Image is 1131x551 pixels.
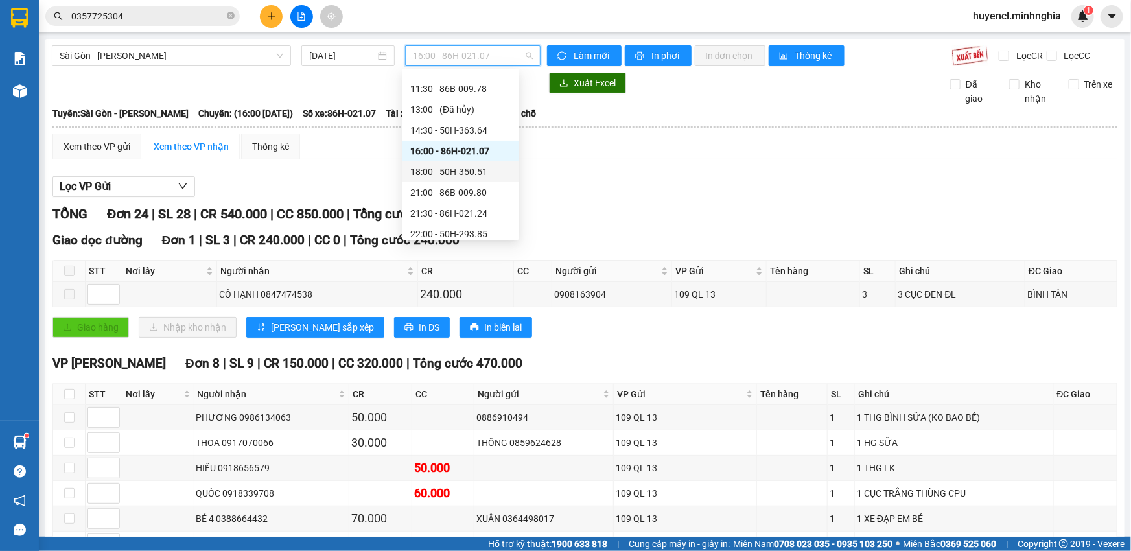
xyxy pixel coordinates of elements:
[896,541,900,546] span: ⚪️
[410,144,511,158] div: 16:00 - 86H-021.07
[60,178,111,194] span: Lọc VP Gửi
[552,539,607,549] strong: 1900 633 818
[1020,77,1058,106] span: Kho nhận
[470,323,479,333] span: printer
[625,45,692,66] button: printerIn phơi
[309,49,375,63] input: 13/09/2025
[196,436,347,450] div: THOA 0917070066
[629,537,730,551] span: Cung cấp máy in - giấy in:
[86,384,122,405] th: STT
[404,323,414,333] span: printer
[52,317,129,338] button: uploadGiao hàng
[410,82,511,96] div: 11:30 - 86B-009.78
[410,185,511,200] div: 21:00 - 86B-009.80
[614,405,757,430] td: 109 QL 13
[257,356,261,371] span: |
[52,206,87,222] span: TỔNG
[52,356,166,371] span: VP [PERSON_NAME]
[13,52,27,65] img: solution-icon
[394,317,450,338] button: printerIn DS
[64,139,130,154] div: Xem theo VP gửi
[194,206,197,222] span: |
[297,12,306,21] span: file-add
[162,233,196,248] span: Đơn 1
[351,510,410,528] div: 70.000
[290,5,313,28] button: file-add
[1079,77,1118,91] span: Trên xe
[412,384,475,405] th: CC
[828,384,855,405] th: SL
[488,537,607,551] span: Hỗ trợ kỹ thuật:
[14,495,26,507] span: notification
[1054,384,1117,405] th: ĐC Giao
[962,8,1071,24] span: huyencl.minhnghia
[270,206,274,222] span: |
[196,511,347,526] div: BÉ 4 0388664432
[617,387,743,401] span: VP Gửi
[353,206,475,222] span: Tổng cước 1.390.000
[414,484,472,502] div: 60.000
[769,45,845,66] button: bar-chartThống kê
[830,461,852,475] div: 1
[257,323,266,333] span: sort-ascending
[246,317,384,338] button: sort-ascending[PERSON_NAME] sắp xếp
[178,181,188,191] span: down
[557,51,568,62] span: sync
[830,410,852,425] div: 1
[484,320,522,334] span: In biên lai
[14,465,26,478] span: question-circle
[651,49,681,63] span: In phơi
[574,76,616,90] span: Xuất Excel
[71,9,224,23] input: Tìm tên, số ĐT hoặc mã đơn
[350,233,460,248] span: Tổng cước 240.000
[476,436,611,450] div: THÔNG 0859624628
[126,264,204,278] span: Nơi lấy
[347,206,350,222] span: |
[52,176,195,197] button: Lọc VP Gửi
[410,165,511,179] div: 18:00 - 50H-350.51
[52,233,143,248] span: Giao dọc đường
[857,436,1051,450] div: 1 HG SỮA
[185,356,220,371] span: Đơn 8
[386,106,413,121] span: Tài xế:
[196,461,347,475] div: HIẾU 0918656579
[303,106,376,121] span: Số xe: 86H-021.07
[314,233,340,248] span: CC 0
[961,77,999,106] span: Đã giao
[139,317,237,338] button: downloadNhập kho nhận
[1025,261,1117,282] th: ĐC Giao
[614,456,757,481] td: 109 QL 13
[1106,10,1118,22] span: caret-down
[308,233,311,248] span: |
[555,264,659,278] span: Người gửi
[200,206,267,222] span: CR 540.000
[1059,49,1093,63] span: Lọc CC
[898,287,1023,301] div: 3 CỤC ĐEN ĐL
[559,78,568,89] span: download
[514,261,553,282] th: CC
[205,233,230,248] span: SL 3
[617,537,619,551] span: |
[614,481,757,506] td: 109 QL 13
[830,486,852,500] div: 1
[1006,537,1008,551] span: |
[277,206,344,222] span: CC 850.000
[349,384,412,405] th: CR
[616,410,754,425] div: 109 QL 13
[616,461,754,475] div: 109 QL 13
[614,430,757,456] td: 109 QL 13
[154,139,229,154] div: Xem theo VP nhận
[338,356,403,371] span: CC 320.000
[410,102,511,117] div: 13:00 - (Đã hủy)
[779,51,790,62] span: bar-chart
[413,356,522,371] span: Tổng cước 470.000
[11,8,28,28] img: logo-vxr
[1086,6,1091,15] span: 1
[830,436,852,450] div: 1
[1084,6,1093,15] sup: 1
[857,410,1051,425] div: 1 THG BÌNH SỮA (KO BAO BỂ)
[903,537,996,551] span: Miền Bắc
[478,387,600,401] span: Người gửi
[196,410,347,425] div: PHƯƠNG 0986134063
[260,5,283,28] button: plus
